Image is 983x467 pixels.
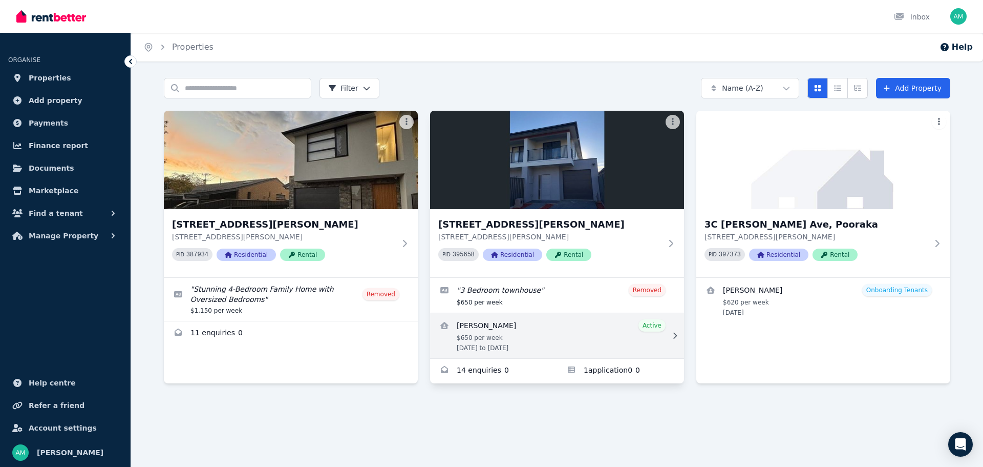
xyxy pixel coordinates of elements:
[217,249,276,261] span: Residential
[932,115,946,129] button: More options
[8,135,122,156] a: Finance report
[483,249,542,261] span: Residential
[453,251,475,258] code: 395658
[709,252,717,257] small: PID
[430,111,684,209] img: 3B Elaine Ave, Pooraka
[29,377,76,389] span: Help centre
[950,8,967,25] img: Ali Mohammadi
[438,232,661,242] p: [STREET_ADDRESS][PERSON_NAME]
[704,232,928,242] p: [STREET_ADDRESS][PERSON_NAME]
[8,395,122,416] a: Refer a friend
[29,117,68,129] span: Payments
[29,230,98,242] span: Manage Property
[939,41,973,53] button: Help
[8,90,122,111] a: Add property
[29,399,84,412] span: Refer a friend
[172,217,395,232] h3: [STREET_ADDRESS][PERSON_NAME]
[442,252,451,257] small: PID
[8,113,122,133] a: Payments
[719,251,741,258] code: 397373
[29,139,88,152] span: Finance report
[696,278,950,323] a: View details for Aqeleh Nazari
[438,217,661,232] h3: [STREET_ADDRESS][PERSON_NAME]
[813,249,858,261] span: Rental
[164,111,418,209] img: 1 Rosella St, Payneham
[696,111,950,277] a: 3C Elaine Ave, Pooraka3C [PERSON_NAME] Ave, Pooraka[STREET_ADDRESS][PERSON_NAME]PID 397373Residen...
[876,78,950,98] a: Add Property
[894,12,930,22] div: Inbox
[164,111,418,277] a: 1 Rosella St, Payneham[STREET_ADDRESS][PERSON_NAME][STREET_ADDRESS][PERSON_NAME]PID 387934Residen...
[557,359,684,383] a: Applications for 3B Elaine Ave, Pooraka
[8,68,122,88] a: Properties
[172,232,395,242] p: [STREET_ADDRESS][PERSON_NAME]
[131,33,226,62] nav: Breadcrumb
[12,444,29,461] img: Ali Mohammadi
[8,226,122,246] button: Manage Property
[29,94,82,107] span: Add property
[319,78,379,98] button: Filter
[749,249,808,261] span: Residential
[29,185,78,197] span: Marketplace
[430,278,684,313] a: Edit listing: 3 Bedroom townhouse
[8,203,122,224] button: Find a tenant
[37,446,103,459] span: [PERSON_NAME]
[430,359,557,383] a: Enquiries for 3B Elaine Ave, Pooraka
[8,180,122,201] a: Marketplace
[666,115,680,129] button: More options
[29,207,83,219] span: Find a tenant
[704,217,928,232] h3: 3C [PERSON_NAME] Ave, Pooraka
[827,78,848,98] button: Compact list view
[8,418,122,438] a: Account settings
[847,78,868,98] button: Expanded list view
[8,373,122,393] a: Help centre
[8,158,122,178] a: Documents
[807,78,868,98] div: View options
[328,83,358,93] span: Filter
[546,249,591,261] span: Rental
[29,162,74,174] span: Documents
[186,251,208,258] code: 387934
[399,115,414,129] button: More options
[280,249,325,261] span: Rental
[29,422,97,434] span: Account settings
[176,252,184,257] small: PID
[29,72,71,84] span: Properties
[172,42,213,52] a: Properties
[807,78,828,98] button: Card view
[164,278,418,321] a: Edit listing: Stunning 4-Bedroom Family Home with Oversized Bedrooms
[696,111,950,209] img: 3C Elaine Ave, Pooraka
[8,56,40,64] span: ORGANISE
[16,9,86,24] img: RentBetter
[430,111,684,277] a: 3B Elaine Ave, Pooraka[STREET_ADDRESS][PERSON_NAME][STREET_ADDRESS][PERSON_NAME]PID 395658Residen...
[948,432,973,457] div: Open Intercom Messenger
[430,313,684,358] a: View details for Naemat Ahmadi
[701,78,799,98] button: Name (A-Z)
[164,321,418,346] a: Enquiries for 1 Rosella St, Payneham
[722,83,763,93] span: Name (A-Z)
